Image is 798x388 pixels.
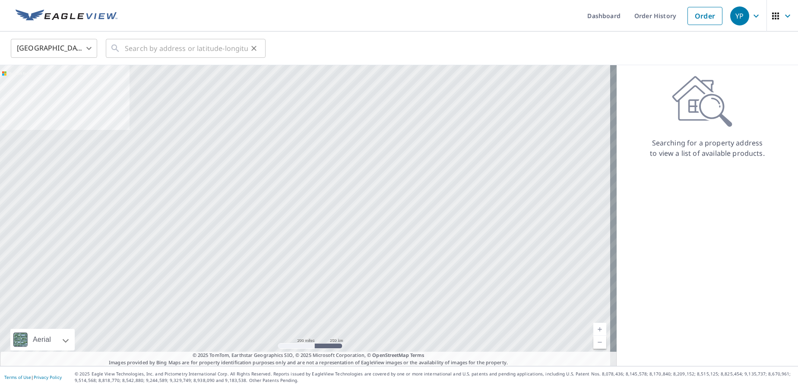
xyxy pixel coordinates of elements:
input: Search by address or latitude-longitude [125,36,248,60]
a: Current Level 5, Zoom Out [593,336,606,349]
span: © 2025 TomTom, Earthstar Geographics SIO, © 2025 Microsoft Corporation, © [193,352,424,359]
a: Order [687,7,722,25]
a: Current Level 5, Zoom In [593,323,606,336]
p: | [4,375,62,380]
img: EV Logo [16,9,117,22]
a: OpenStreetMap [372,352,408,358]
div: YP [730,6,749,25]
p: Searching for a property address to view a list of available products. [649,138,765,158]
a: Terms [410,352,424,358]
p: © 2025 Eagle View Technologies, Inc. and Pictometry International Corp. All Rights Reserved. Repo... [75,371,794,384]
a: Terms of Use [4,374,31,380]
button: Clear [248,42,260,54]
div: [GEOGRAPHIC_DATA] [11,36,97,60]
a: Privacy Policy [34,374,62,380]
div: Aerial [30,329,54,350]
div: Aerial [10,329,75,350]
